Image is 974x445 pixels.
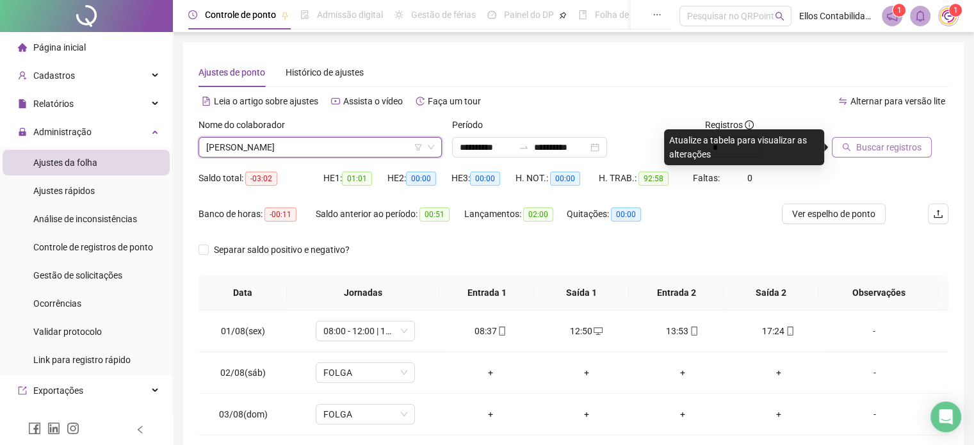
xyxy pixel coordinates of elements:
[33,327,102,337] span: Validar protocolo
[221,326,265,336] span: 01/08(sex)
[199,171,323,186] div: Saldo total:
[599,171,692,186] div: H. TRAB.:
[693,173,722,183] span: Faltas:
[523,207,553,222] span: 02:00
[856,140,921,154] span: Buscar registros
[33,355,131,365] span: Link para registro rápido
[838,97,847,106] span: swap
[205,10,276,20] span: Controle de ponto
[453,324,528,338] div: 08:37
[416,97,425,106] span: history
[33,42,86,53] span: Página inicial
[724,275,818,311] th: Saída 2
[688,327,699,336] span: mobile
[818,275,939,311] th: Observações
[611,207,641,222] span: 00:00
[406,172,436,186] span: 00:00
[842,143,851,152] span: search
[799,9,874,23] span: Ellos Contabilidade Consultiva
[342,172,372,186] span: 01:01
[496,327,507,336] span: mobile
[188,10,197,19] span: clock-circle
[387,171,451,186] div: HE 2:
[914,10,926,22] span: bell
[836,407,912,421] div: -
[487,10,496,19] span: dashboard
[567,207,660,222] div: Quitações:
[645,324,720,338] div: 13:53
[323,171,387,186] div: HE 1:
[419,207,450,222] span: 00:51
[549,324,624,338] div: 12:50
[199,118,293,132] label: Nome do colaborador
[33,298,81,309] span: Ocorrências
[534,275,629,311] th: Saída 1
[202,97,211,106] span: file-text
[515,171,599,186] div: H. NOT.:
[464,207,567,222] div: Lançamentos:
[245,172,277,186] span: -03:02
[264,207,296,222] span: -00:11
[219,409,268,419] span: 03/08(dom)
[209,243,355,257] span: Separar saldo positivo e negativo?
[954,6,958,15] span: 1
[452,118,491,132] label: Período
[664,129,824,165] div: Atualize a tabela para visualizar as alterações
[745,120,754,129] span: info-circle
[519,142,529,152] span: swap-right
[33,214,137,224] span: Análise de inconsistências
[949,4,962,17] sup: Atualize o seu contato no menu Meus Dados
[427,143,435,151] span: down
[428,96,481,106] span: Faça um tour
[897,6,902,15] span: 1
[451,171,515,186] div: HE 3:
[220,368,266,378] span: 02/08(sáb)
[394,10,403,19] span: sun
[504,10,554,20] span: Painel do DP
[933,209,943,219] span: upload
[850,96,945,106] span: Alternar para versão lite
[741,366,816,380] div: +
[653,10,662,19] span: ellipsis
[792,207,875,221] span: Ver espelho de ponto
[645,407,720,421] div: +
[33,414,81,424] span: Integrações
[33,127,92,137] span: Administração
[206,138,434,157] span: ALANNA SOARES GOMES
[214,96,318,106] span: Leia o artigo sobre ajustes
[47,422,60,435] span: linkedin
[199,67,265,77] span: Ajustes de ponto
[414,143,422,151] span: filter
[939,6,958,26] img: 80208
[775,12,784,21] span: search
[33,186,95,196] span: Ajustes rápidos
[886,10,898,22] span: notification
[343,96,403,106] span: Assista o vídeo
[832,137,932,158] button: Buscar registros
[638,172,669,186] span: 92:58
[281,12,289,19] span: pushpin
[323,321,407,341] span: 08:00 - 12:00 | 13:00 - 17:00
[28,422,41,435] span: facebook
[741,324,816,338] div: 17:24
[323,363,407,382] span: FOLGA
[836,366,912,380] div: -
[549,366,624,380] div: +
[287,275,439,311] th: Jornadas
[317,10,383,20] span: Admissão digital
[67,422,79,435] span: instagram
[199,207,316,222] div: Banco de horas:
[747,173,752,183] span: 0
[453,366,528,380] div: +
[33,99,74,109] span: Relatórios
[559,12,567,19] span: pushpin
[300,10,309,19] span: file-done
[550,172,580,186] span: 00:00
[578,10,587,19] span: book
[18,127,27,136] span: lock
[645,366,720,380] div: +
[411,10,476,20] span: Gestão de férias
[199,275,287,311] th: Data
[930,401,961,432] div: Open Intercom Messenger
[519,142,529,152] span: to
